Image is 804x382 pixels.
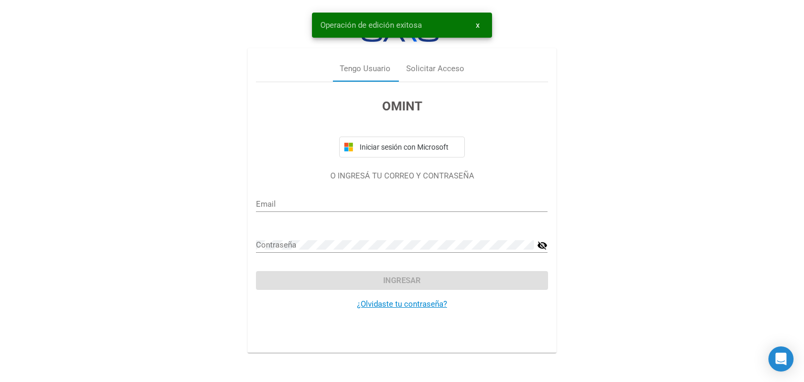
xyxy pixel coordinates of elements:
[256,170,548,182] p: O INGRESÁ TU CORREO Y CONTRASEÑA
[256,97,548,116] h3: OMINT
[383,276,421,285] span: Ingresar
[256,271,548,290] button: Ingresar
[467,16,488,35] button: x
[320,20,422,30] span: Operación de edición exitosa
[357,299,447,309] a: ¿Olvidaste tu contraseña?
[340,63,390,75] div: Tengo Usuario
[537,239,548,252] mat-icon: visibility_off
[406,63,464,75] div: Solicitar Acceso
[476,20,479,30] span: x
[768,346,794,372] div: Open Intercom Messenger
[358,143,460,151] span: Iniciar sesión con Microsoft
[339,137,465,158] button: Iniciar sesión con Microsoft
